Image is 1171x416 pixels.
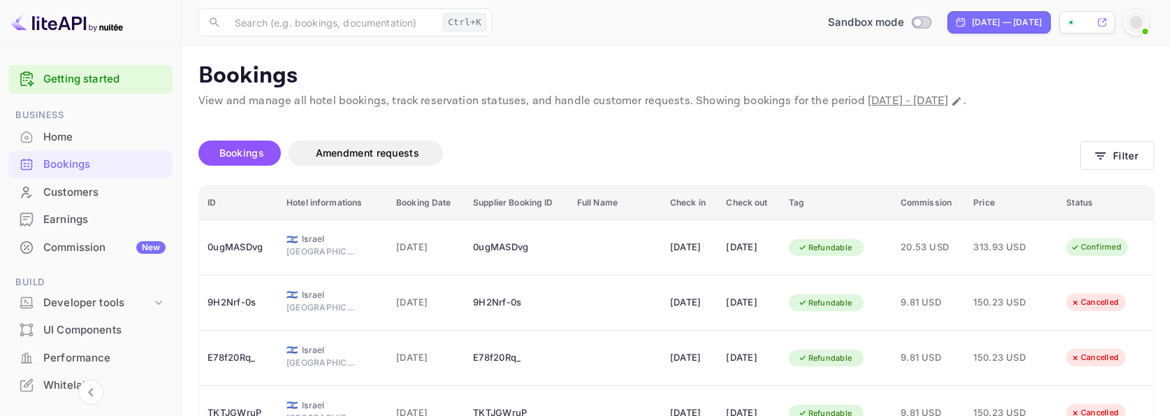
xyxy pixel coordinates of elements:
[1061,349,1128,366] div: Cancelled
[286,245,356,258] span: [GEOGRAPHIC_DATA]
[473,236,560,259] div: 0ugMASDvg
[950,94,963,108] button: Change date range
[822,15,936,31] div: Switch to Production mode
[136,241,166,254] div: New
[1080,141,1154,170] button: Filter
[43,129,166,145] div: Home
[208,292,270,314] div: 9H2Nrf-0s
[789,239,861,257] div: Refundable
[8,124,173,150] a: Home
[1061,294,1128,311] div: Cancelled
[8,345,173,372] div: Performance
[198,141,1080,166] div: account-settings tabs
[1061,238,1130,256] div: Confirmed
[670,236,710,259] div: [DATE]
[43,71,166,87] a: Getting started
[8,151,173,177] a: Bookings
[973,240,1043,255] span: 313.93 USD
[901,240,957,255] span: 20.53 USD
[43,212,166,228] div: Earnings
[286,357,356,369] span: [GEOGRAPHIC_DATA]
[43,185,166,201] div: Customers
[208,347,270,369] div: E78f20Rq_
[828,15,904,31] span: Sandbox mode
[473,292,560,314] div: 9H2Nrf-0s
[8,124,173,151] div: Home
[718,186,780,220] th: Check out
[901,295,957,310] span: 9.81 USD
[8,345,173,371] a: Performance
[396,350,456,366] span: [DATE]
[278,186,388,220] th: Hotel informations
[208,236,270,259] div: 0ugMASDvg
[726,236,771,259] div: [DATE]
[43,378,166,394] div: Whitelabel
[8,291,173,315] div: Developer tools
[286,235,298,244] span: Israel
[465,186,569,220] th: Supplier Booking ID
[8,151,173,178] div: Bookings
[8,372,173,399] div: Whitelabel
[43,322,166,338] div: UI Components
[396,295,456,310] span: [DATE]
[569,186,662,220] th: Full Name
[973,350,1043,366] span: 150.23 USD
[965,186,1058,220] th: Price
[388,186,465,220] th: Booking Date
[198,62,1154,90] p: Bookings
[8,275,173,290] span: Build
[726,347,771,369] div: [DATE]
[8,234,173,261] div: CommissionNew
[670,292,710,314] div: [DATE]
[726,292,771,314] div: [DATE]
[302,399,372,412] span: Israel
[868,94,948,108] span: [DATE] - [DATE]
[8,179,173,205] a: Customers
[8,372,173,398] a: Whitelabel
[302,233,372,245] span: Israel
[78,380,103,405] button: Collapse navigation
[8,65,173,94] div: Getting started
[8,206,173,234] div: Earnings
[8,206,173,232] a: Earnings
[11,11,123,34] img: LiteAPI logo
[302,289,372,301] span: Israel
[43,295,152,311] div: Developer tools
[8,234,173,260] a: CommissionNew
[670,347,710,369] div: [DATE]
[1058,186,1154,220] th: Status
[198,93,1154,110] p: View and manage all hotel bookings, track reservation statuses, and handle customer requests. Sho...
[286,290,298,299] span: Israel
[396,240,456,255] span: [DATE]
[43,240,166,256] div: Commission
[972,16,1042,29] div: [DATE] — [DATE]
[286,401,298,410] span: Israel
[286,345,298,354] span: Israel
[199,186,278,220] th: ID
[8,108,173,123] span: Business
[901,350,957,366] span: 9.81 USD
[789,350,861,367] div: Refundable
[973,295,1043,310] span: 150.23 USD
[789,294,861,312] div: Refundable
[662,186,718,220] th: Check in
[8,317,173,343] a: UI Components
[473,347,560,369] div: E78f20Rq_
[226,8,437,36] input: Search (e.g. bookings, documentation)
[286,301,356,314] span: [GEOGRAPHIC_DATA]
[8,317,173,344] div: UI Components
[892,186,965,220] th: Commission
[302,344,372,357] span: Israel
[8,179,173,206] div: Customers
[316,147,419,159] span: Amendment requests
[43,350,166,366] div: Performance
[443,13,486,31] div: Ctrl+K
[43,157,166,173] div: Bookings
[780,186,892,220] th: Tag
[219,147,264,159] span: Bookings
